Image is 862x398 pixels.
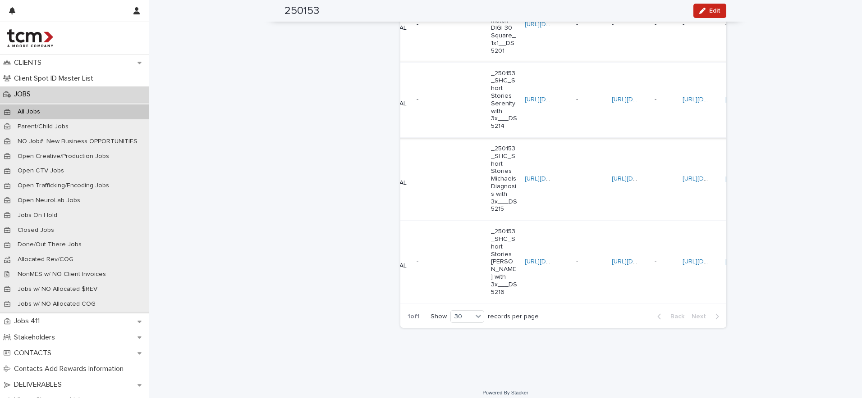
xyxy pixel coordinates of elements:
[576,256,580,266] p: -
[725,96,789,103] a: [URL][DOMAIN_NAME]
[10,138,145,145] p: NO Job#: New Business OPPORTUNITIES
[10,153,116,160] p: Open Creative/Production Jobs
[688,312,726,321] button: Next
[173,221,835,303] tr: 250153 SHC SHC (00-120 ENG Spots) Short Stories [PERSON_NAME] with 3x-- 15VID-DIGITAL-_250153_SHC...
[612,19,615,28] p: -
[655,94,658,104] p: -
[525,176,588,182] a: [URL][DOMAIN_NAME]
[10,285,105,293] p: Jobs w/ NO Allocated $REV
[525,258,588,265] a: [URL][DOMAIN_NAME]
[431,313,447,321] p: Show
[725,258,838,265] a: [URL][DOMAIN_NAME][PERSON_NAME]
[709,8,720,14] span: Edit
[10,182,116,190] p: Open Trafficking/Encoding Jobs
[482,390,528,395] a: Powered By Stacker
[692,313,711,320] span: Next
[451,312,472,321] div: 30
[10,108,47,116] p: All Jobs
[655,19,658,28] p: -
[417,96,443,104] p: -
[10,226,61,234] p: Closed Jobs
[612,96,675,103] a: [URL][DOMAIN_NAME]
[612,258,675,265] a: [URL][DOMAIN_NAME]
[491,70,518,130] p: _250153_SHC_Short Stories Serenity with 3x___DS5214
[655,173,658,183] p: -
[173,138,835,221] tr: 250153 SHC SHC (00-120 ENG Spots) Short Stories [PERSON_NAME] Diagnosis with 3x-- 15VID-DIGITAL-_...
[400,306,427,328] p: 1 of 1
[612,176,675,182] a: [URL][DOMAIN_NAME]
[10,317,47,326] p: Jobs 411
[655,256,658,266] p: -
[576,94,580,104] p: -
[683,176,746,182] a: [URL][DOMAIN_NAME]
[683,258,746,265] a: [URL][DOMAIN_NAME]
[10,90,38,99] p: JOBS
[650,312,688,321] button: Back
[683,96,746,103] a: [URL][DOMAIN_NAME]
[525,21,588,27] a: [URL][DOMAIN_NAME]
[725,176,789,182] a: [URL][DOMAIN_NAME]
[10,256,81,263] p: Allocated Rev/COG
[417,175,443,183] p: -
[10,212,64,219] p: Jobs On Hold
[10,333,62,342] p: Stakeholders
[665,313,684,320] span: Back
[488,313,539,321] p: records per page
[693,4,726,18] button: Edit
[10,59,49,67] p: CLIENTS
[683,21,709,28] p: -
[10,167,71,175] p: Open CTV Jobs
[576,173,580,183] p: -
[10,380,69,389] p: DELIVERABLES
[10,241,89,249] p: Done/Out There Jobs
[10,123,76,131] p: Parent/Child Jobs
[417,258,443,266] p: -
[491,228,518,296] p: _250153_SHC_Short Stories [PERSON_NAME] with 3x___DS5216
[525,96,588,103] a: [URL][DOMAIN_NAME]
[10,365,131,373] p: Contacts Add Rewards Information
[417,21,443,28] p: -
[284,5,319,18] h2: 250153
[725,19,729,28] p: -
[10,349,59,357] p: CONTACTS
[576,19,580,28] p: -
[10,74,101,83] p: Client Spot ID Master List
[173,62,835,137] tr: 250153 SHC SHC (00-120 ENG Spots) Short Stories Serenity with 3x-- 15VID-DIGITAL-_250153_SHC_Shor...
[10,197,87,204] p: Open NeuroLab Jobs
[10,271,113,278] p: NonMES w/ NO Client Invoices
[10,300,103,308] p: Jobs w/ NO Allocated COG
[491,145,518,213] p: _250153_SHC_Short Stories Michaels Diagnosis with 3x___DS5215
[7,29,53,47] img: 4hMmSqQkux38exxPVZHQ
